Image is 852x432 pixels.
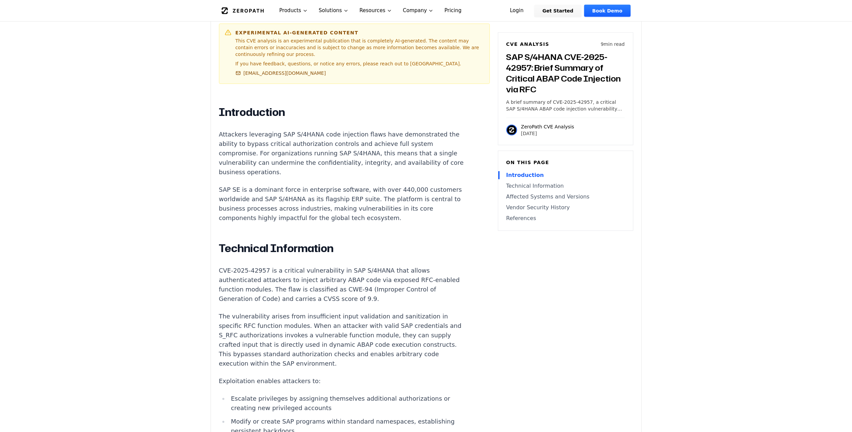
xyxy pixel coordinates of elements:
[219,266,470,304] p: CVE-2025-42957 is a critical vulnerability in SAP S/4HANA that allows authenticated attackers to ...
[235,29,484,36] h6: Experimental AI-Generated Content
[584,5,630,17] a: Book Demo
[506,204,625,212] a: Vendor Security History
[521,130,574,137] p: [DATE]
[235,60,484,67] p: If you have feedback, questions, or notice any errors, please reach out to [GEOGRAPHIC_DATA].
[502,5,532,17] a: Login
[506,193,625,201] a: Affected Systems and Versions
[219,130,470,177] p: Attackers leveraging SAP S/4HANA code injection flaws have demonstrated the ability to bypass cri...
[219,105,470,119] h2: Introduction
[601,41,625,48] p: 9 min read
[506,52,625,95] h3: SAP S/4HANA CVE-2025-42957: Brief Summary of Critical ABAP Code Injection via RFC
[506,159,625,166] h6: On this page
[219,376,470,386] p: Exploitation enables attackers to:
[219,185,470,223] p: SAP SE is a dominant force in enterprise software, with over 440,000 customers worldwide and SAP ...
[506,125,517,135] img: ZeroPath CVE Analysis
[506,182,625,190] a: Technical Information
[506,214,625,222] a: References
[219,242,470,255] h2: Technical Information
[506,171,625,179] a: Introduction
[235,37,484,58] p: This CVE analysis is an experimental publication that is completely AI-generated. The content may...
[534,5,581,17] a: Get Started
[521,123,574,130] p: ZeroPath CVE Analysis
[506,99,625,112] p: A brief summary of CVE-2025-42957, a critical SAP S/4HANA ABAP code injection vulnerability via R...
[235,70,326,76] a: [EMAIL_ADDRESS][DOMAIN_NAME]
[219,312,470,368] p: The vulnerability arises from insufficient input validation and sanitization in specific RFC func...
[506,41,549,48] h6: CVE Analysis
[228,394,470,413] li: Escalate privileges by assigning themselves additional authorizations or creating new privileged ...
